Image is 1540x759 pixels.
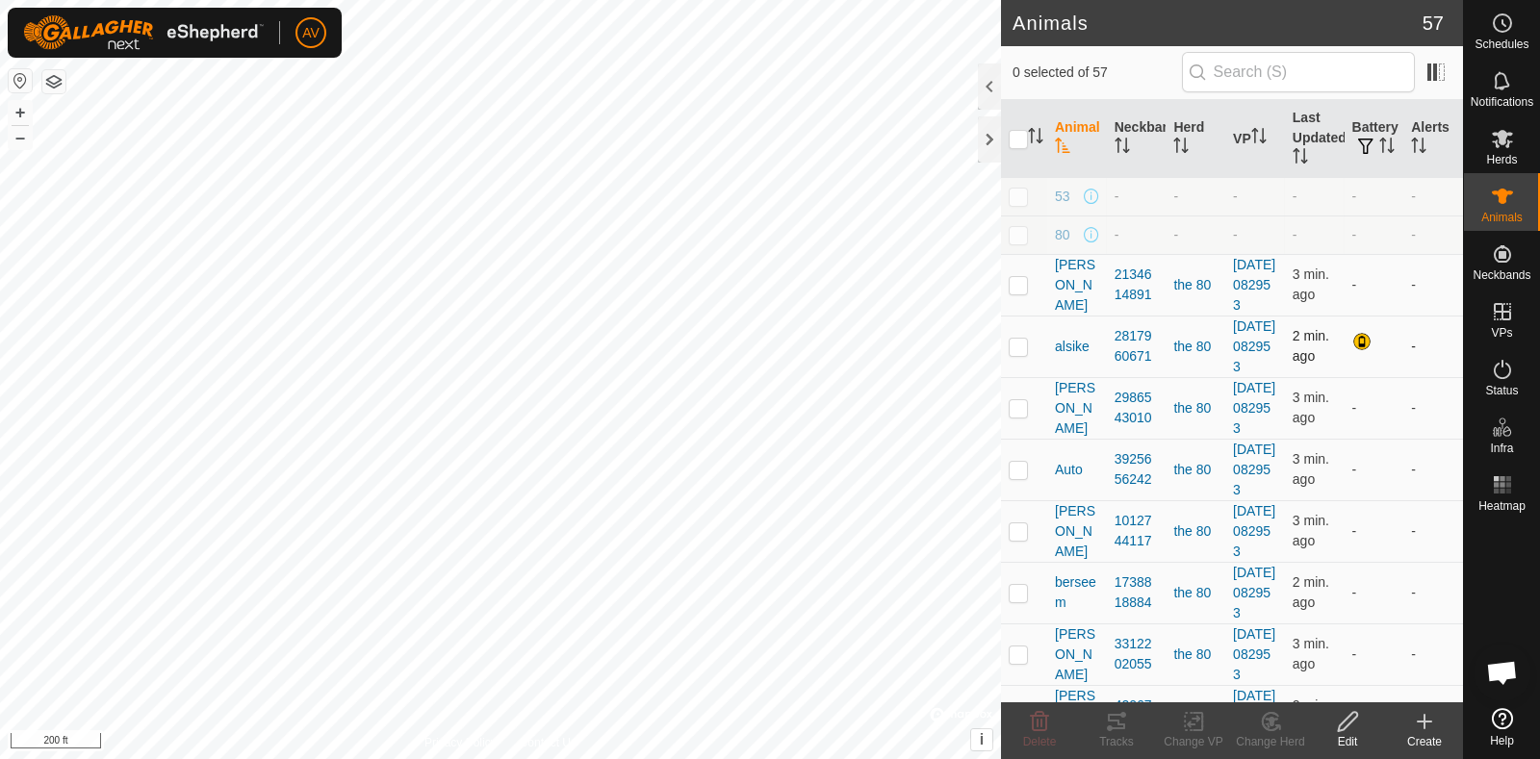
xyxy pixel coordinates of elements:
button: – [9,126,32,149]
p-sorticon: Activate to sort [1173,140,1189,156]
div: - [1173,225,1218,245]
div: the 80 [1173,521,1218,542]
td: - [1403,177,1463,215]
td: - [1403,562,1463,623]
span: berseem [1055,572,1099,613]
p-sorticon: Activate to sort [1293,151,1308,166]
td: - [1403,215,1463,254]
span: - [1293,227,1297,242]
a: [DATE] 082953 [1233,565,1275,620]
div: 2817960671 [1115,326,1159,367]
div: Change VP [1155,733,1232,750]
a: [DATE] 082953 [1233,503,1275,559]
a: Contact Us [520,734,577,751]
a: Privacy Policy [424,734,497,751]
span: 57 [1423,9,1444,38]
div: 4206704896 [1115,696,1159,736]
div: the 80 [1173,337,1218,357]
span: Oct 14, 2025, 5:38 AM [1293,328,1329,364]
span: 80 [1055,225,1070,245]
span: 0 selected of 57 [1013,63,1182,83]
div: Open chat [1474,644,1531,701]
span: Schedules [1475,38,1528,50]
td: - [1345,500,1404,562]
th: Battery [1345,100,1404,178]
td: - [1345,623,1404,685]
span: [PERSON_NAME] [1055,378,1099,439]
span: [PERSON_NAME] [1055,255,1099,316]
button: + [9,101,32,124]
td: - [1403,623,1463,685]
span: Status [1485,385,1518,396]
span: AV [302,23,320,43]
button: Reset Map [9,69,32,92]
span: Animals [1481,212,1523,223]
span: Auto [1055,460,1083,480]
span: [PERSON_NAME] [1055,686,1099,746]
h2: Animals [1013,12,1423,35]
div: 1012744117 [1115,511,1159,551]
div: 2986543010 [1115,388,1159,428]
a: [DATE] 082953 [1233,257,1275,313]
div: the 80 [1173,460,1218,480]
a: Help [1464,700,1540,754]
div: 2134614891 [1115,265,1159,305]
input: Search (S) [1182,52,1415,92]
span: alsike [1055,337,1090,357]
div: Edit [1309,733,1386,750]
div: Tracks [1078,733,1155,750]
span: Oct 14, 2025, 5:38 AM [1293,451,1329,487]
span: Oct 14, 2025, 5:37 AM [1293,266,1329,302]
span: Neckbands [1473,269,1530,281]
app-display-virtual-paddock-transition: - [1233,227,1238,242]
div: 1738818884 [1115,572,1159,613]
span: [PERSON_NAME] [1055,501,1099,562]
a: [DATE] 082953 [1233,380,1275,436]
div: Create [1386,733,1463,750]
td: - [1345,439,1404,500]
a: [DATE] 082953 [1233,442,1275,497]
th: Alerts [1403,100,1463,178]
td: - [1345,685,1404,746]
span: Delete [1023,735,1057,748]
span: 53 [1055,187,1070,207]
th: Herd [1166,100,1225,178]
div: - [1173,187,1218,207]
td: - [1403,500,1463,562]
p-sorticon: Activate to sort [1251,131,1267,146]
p-sorticon: Activate to sort [1055,140,1070,156]
td: - [1403,254,1463,316]
span: Help [1490,735,1514,746]
td: - [1403,439,1463,500]
td: - [1403,685,1463,746]
td: - [1345,562,1404,623]
a: [DATE] 082953 [1233,626,1275,682]
p-sorticon: Activate to sort [1028,131,1043,146]
div: - [1115,225,1159,245]
div: - [1115,187,1159,207]
span: i [980,731,984,747]
span: Oct 14, 2025, 5:38 AM [1293,574,1329,610]
td: - [1345,254,1404,316]
td: - [1403,316,1463,377]
app-display-virtual-paddock-transition: - [1233,189,1238,204]
div: 3925656242 [1115,449,1159,490]
td: - [1345,377,1404,439]
a: [DATE] 082953 [1233,318,1275,374]
p-sorticon: Activate to sort [1115,140,1130,156]
th: Last Updated [1285,100,1345,178]
span: Herds [1486,154,1517,165]
img: Gallagher Logo [23,15,264,50]
p-sorticon: Activate to sort [1379,140,1395,156]
span: Oct 14, 2025, 5:37 AM [1293,513,1329,548]
span: Heatmap [1478,500,1526,512]
span: Infra [1490,443,1513,454]
div: the 80 [1173,583,1218,603]
span: Oct 14, 2025, 5:37 AM [1293,636,1329,671]
span: [PERSON_NAME] [1055,624,1099,685]
th: Animal [1047,100,1107,178]
td: - [1345,177,1404,215]
span: Notifications [1471,96,1533,108]
th: Neckband [1107,100,1167,178]
a: [DATE] 082953 [1233,688,1275,744]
